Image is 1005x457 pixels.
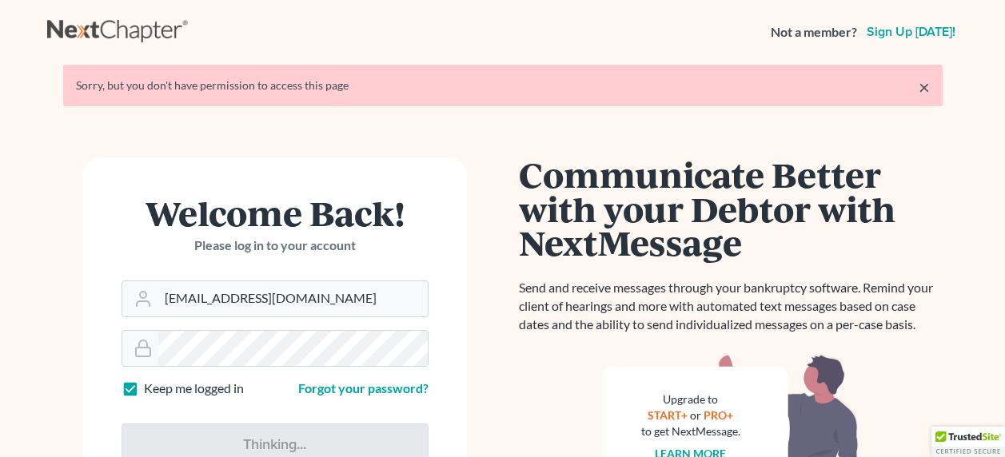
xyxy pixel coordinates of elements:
input: Email Address [158,281,428,316]
span: or [690,408,701,422]
p: Please log in to your account [122,236,429,255]
strong: Not a member? [771,23,857,42]
h1: Communicate Better with your Debtor with NextMessage [519,157,943,260]
a: × [919,77,930,97]
div: Upgrade to [641,391,740,407]
a: Sign up [DATE]! [863,26,959,38]
div: TrustedSite Certified [931,427,1005,457]
a: Forgot your password? [298,380,429,395]
div: Sorry, but you don't have permission to access this page [76,77,930,93]
a: START+ [648,408,688,422]
div: to get NextMessage. [641,423,740,439]
p: Send and receive messages through your bankruptcy software. Remind your client of hearings and mo... [519,279,943,334]
a: PRO+ [704,408,733,422]
label: Keep me logged in [144,380,244,398]
h1: Welcome Back! [122,196,429,230]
